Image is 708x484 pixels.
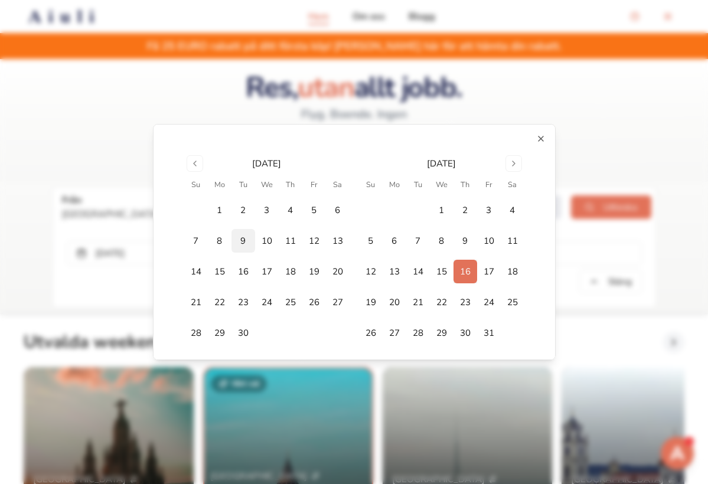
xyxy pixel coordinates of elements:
button: 30 [231,321,255,345]
button: 25 [501,290,524,314]
button: 10 [255,229,279,253]
button: 18 [279,260,302,283]
button: 20 [326,260,350,283]
th: Monday [383,179,406,191]
div: [DATE] [427,158,456,169]
button: 27 [326,290,350,314]
button: 4 [501,198,524,222]
button: 7 [406,229,430,253]
button: 3 [255,198,279,222]
button: 9 [453,229,477,253]
button: 16 [453,260,477,283]
button: 22 [430,290,453,314]
button: 6 [383,229,406,253]
button: 15 [430,260,453,283]
button: 26 [302,290,326,314]
button: 18 [501,260,524,283]
th: Friday [477,179,501,191]
th: Sunday [184,179,208,191]
button: 14 [406,260,430,283]
button: 24 [255,290,279,314]
button: 23 [231,290,255,314]
button: 13 [326,229,350,253]
button: 19 [359,290,383,314]
button: 5 [302,198,326,222]
button: 15 [208,260,231,283]
th: Friday [302,179,326,191]
button: 12 [302,229,326,253]
button: 8 [208,229,231,253]
button: 20 [383,290,406,314]
button: 16 [231,260,255,283]
th: Thursday [453,179,477,191]
button: 25 [279,290,302,314]
button: 31 [477,321,501,345]
button: 8 [430,229,453,253]
button: 12 [359,260,383,283]
button: 2 [231,198,255,222]
button: 26 [359,321,383,345]
th: Thursday [279,179,302,191]
button: 11 [501,229,524,253]
button: 24 [477,290,501,314]
button: 28 [406,321,430,345]
th: Wednesday [255,179,279,191]
button: Go to next month [505,155,522,172]
button: 13 [383,260,406,283]
button: 28 [184,321,208,345]
button: 3 [477,198,501,222]
button: 5 [359,229,383,253]
button: 10 [477,229,501,253]
th: Tuesday [231,179,255,191]
button: 4 [279,198,302,222]
button: 1 [430,198,453,222]
div: [DATE] [252,158,281,169]
th: Sunday [359,179,383,191]
th: Monday [208,179,231,191]
button: 17 [477,260,501,283]
button: 17 [255,260,279,283]
th: Saturday [501,179,524,191]
button: 22 [208,290,231,314]
button: 23 [453,290,477,314]
button: 21 [406,290,430,314]
th: Wednesday [430,179,453,191]
th: Saturday [326,179,350,191]
button: 6 [326,198,350,222]
button: 2 [453,198,477,222]
button: 14 [184,260,208,283]
button: 1 [208,198,231,222]
button: 29 [430,321,453,345]
button: 21 [184,290,208,314]
button: Go to previous month [187,155,203,172]
button: 7 [184,229,208,253]
button: 30 [453,321,477,345]
button: 11 [279,229,302,253]
button: 27 [383,321,406,345]
button: 19 [302,260,326,283]
button: 9 [231,229,255,253]
th: Tuesday [406,179,430,191]
button: 29 [208,321,231,345]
